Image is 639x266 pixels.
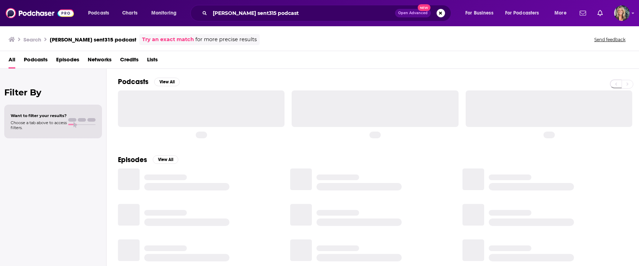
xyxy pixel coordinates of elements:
[142,35,194,44] a: Try an exact match
[595,7,606,19] a: Show notifications dropdown
[577,7,589,19] a: Show notifications dropdown
[118,155,147,164] h2: Episodes
[549,7,575,19] button: open menu
[122,8,137,18] span: Charts
[398,11,428,15] span: Open Advanced
[146,7,186,19] button: open menu
[554,8,567,18] span: More
[9,54,15,68] a: All
[210,7,395,19] input: Search podcasts, credits, & more...
[118,155,178,164] a: EpisodesView All
[418,4,430,11] span: New
[11,120,67,130] span: Choose a tab above to access filters.
[24,54,48,68] a: Podcasts
[153,155,178,164] button: View All
[195,35,257,44] span: for more precise results
[56,54,79,68] a: Episodes
[151,8,177,18] span: Monitoring
[465,8,493,18] span: For Business
[11,113,67,118] span: Want to filter your results?
[50,36,136,43] h3: [PERSON_NAME] sent315 podcast
[395,9,431,17] button: Open AdvancedNew
[154,78,180,86] button: View All
[120,54,139,68] a: Credits
[118,77,148,86] h2: Podcasts
[88,54,112,68] a: Networks
[614,5,630,21] button: Show profile menu
[4,87,102,98] h2: Filter By
[6,6,74,20] img: Podchaser - Follow, Share and Rate Podcasts
[505,8,539,18] span: For Podcasters
[460,7,502,19] button: open menu
[118,7,142,19] a: Charts
[614,5,630,21] img: User Profile
[83,7,118,19] button: open menu
[23,36,41,43] h3: Search
[500,7,549,19] button: open menu
[88,8,109,18] span: Podcasts
[592,37,628,43] button: Send feedback
[197,5,458,21] div: Search podcasts, credits, & more...
[147,54,158,68] a: Lists
[118,77,180,86] a: PodcastsView All
[614,5,630,21] span: Logged in as lisa.beech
